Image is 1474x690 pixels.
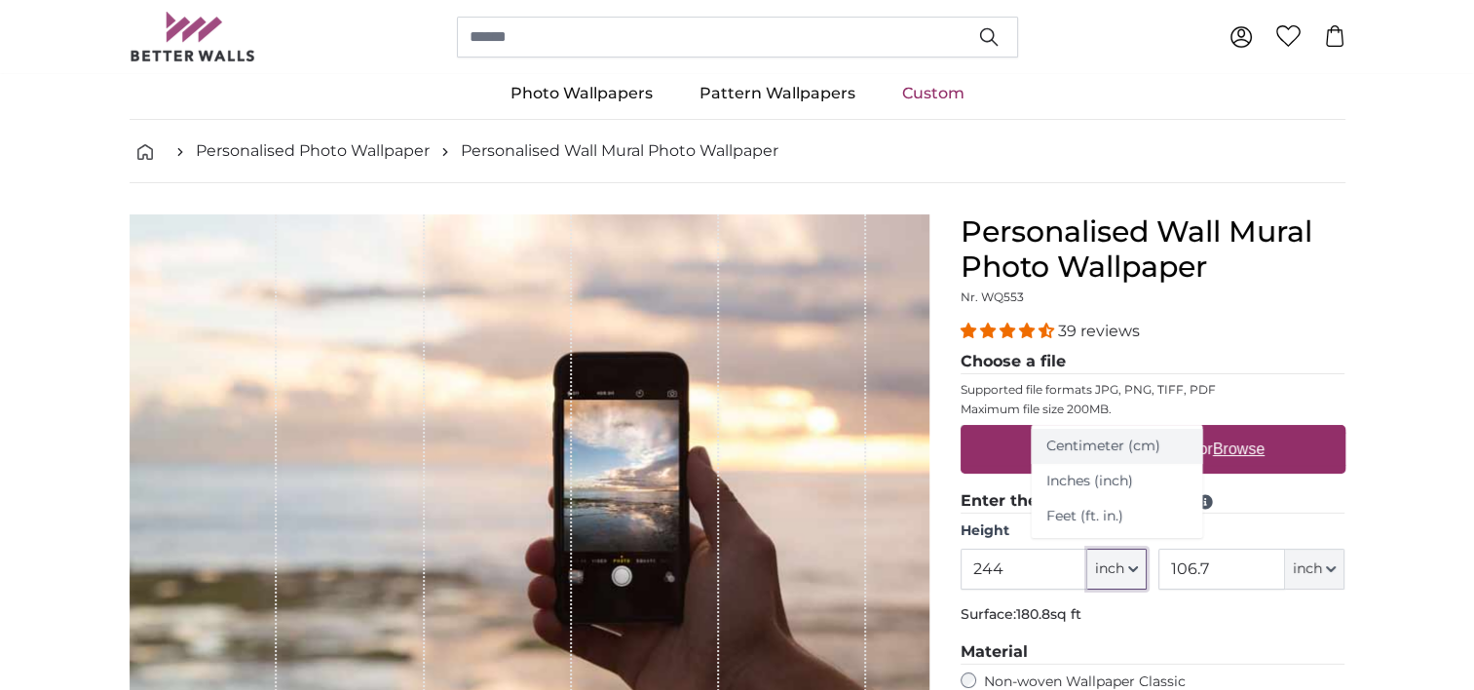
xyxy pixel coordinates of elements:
[961,289,1024,304] span: Nr. WQ553
[1058,322,1140,340] span: 39 reviews
[879,68,988,119] a: Custom
[1031,429,1202,464] a: Centimeter (cm)
[130,120,1345,183] nav: breadcrumbs
[1095,559,1124,579] span: inch
[461,139,778,163] a: Personalised Wall Mural Photo Wallpaper
[130,12,256,61] img: Betterwalls
[1213,441,1265,457] u: Browse
[196,139,430,163] a: Personalised Photo Wallpaper
[1285,549,1344,590] button: inch
[961,350,1345,374] legend: Choose a file
[961,402,1345,417] p: Maximum file size 200MB.
[1033,430,1271,469] label: Drag & Drop your files or
[487,68,676,119] a: Photo Wallpapers
[961,382,1345,398] p: Supported file formats JPG, PNG, TIFF, PDF
[961,640,1345,665] legend: Material
[1293,559,1322,579] span: inch
[961,214,1345,285] h1: Personalised Wall Mural Photo Wallpaper
[961,521,1147,541] label: Height
[961,489,1345,514] legend: Enter the preferred format:
[1031,499,1202,534] a: Feet (ft. in.)
[676,68,879,119] a: Pattern Wallpapers
[1158,521,1344,541] label: Width
[961,322,1058,340] span: 4.36 stars
[1031,464,1202,499] a: Inches (inch)
[961,605,1345,625] p: Surface:
[1087,549,1147,590] button: inch
[1016,605,1081,623] span: 180.8sq ft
